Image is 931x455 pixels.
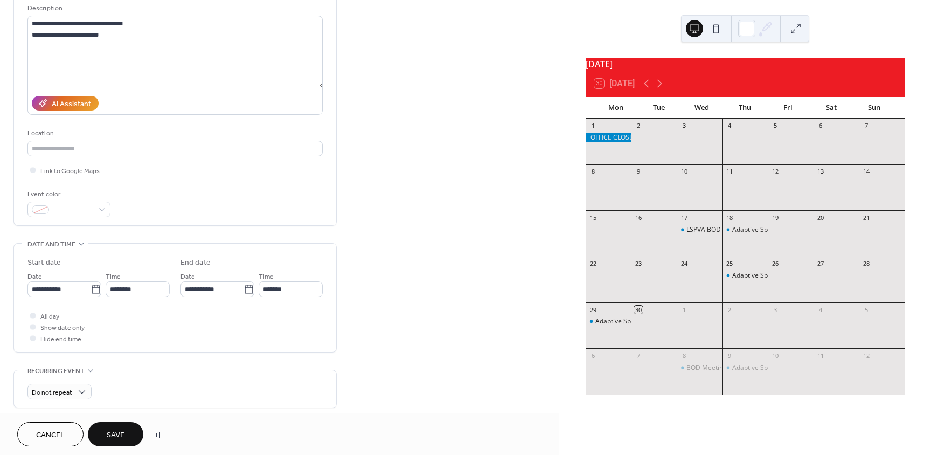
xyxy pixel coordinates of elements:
div: 28 [862,260,870,268]
span: Cancel [36,430,65,441]
div: Adaptive Sports & Rec with Caressa [722,271,768,280]
div: 16 [634,213,642,222]
div: 27 [817,260,825,268]
div: 3 [680,122,688,130]
div: 26 [771,260,779,268]
div: 5 [771,122,779,130]
span: Recurring event [27,366,85,377]
div: 3 [771,306,779,314]
div: 11 [817,351,825,360]
div: 15 [589,213,597,222]
div: 2 [726,306,734,314]
div: 1 [680,306,688,314]
div: 19 [771,213,779,222]
div: 7 [862,122,870,130]
div: 8 [680,351,688,360]
div: 21 [862,213,870,222]
div: [DATE] [586,58,905,71]
div: 10 [680,168,688,176]
div: Fri [767,97,810,119]
div: 6 [589,351,597,360]
div: End date [180,257,211,268]
div: Adaptive Sports & Rec with Caressa [586,317,631,326]
span: Link to Google Maps [40,166,100,177]
div: Adaptive Sports & Rec with Caressa [732,271,839,280]
span: Date [27,271,42,282]
div: 11 [726,168,734,176]
span: All day [40,311,59,322]
span: Time [106,271,121,282]
span: Date [180,271,195,282]
div: Start date [27,257,61,268]
button: Save [88,422,143,446]
div: 12 [771,168,779,176]
span: Date and time [27,239,75,250]
div: BOD Meeting [677,363,722,373]
div: Location [27,128,321,139]
div: 12 [862,351,870,360]
div: Adaptive Sports & Rec with Caressa [595,317,702,326]
div: Description [27,3,321,14]
div: Thu [724,97,767,119]
div: 2 [634,122,642,130]
div: 20 [817,213,825,222]
div: 10 [771,351,779,360]
div: 17 [680,213,688,222]
button: Cancel [17,422,84,446]
div: 13 [817,168,825,176]
div: Event color [27,189,108,200]
span: Time [259,271,274,282]
div: 9 [634,168,642,176]
div: Adaptive Sports & Rec with Caressa [732,363,839,373]
button: AI Assistant [32,96,99,111]
div: 9 [726,351,734,360]
div: 5 [862,306,870,314]
span: Show date only [40,322,85,334]
div: Adaptive Sports & Rec with Caressa [722,363,768,373]
span: Do not repeat [32,387,72,399]
div: 24 [680,260,688,268]
div: 23 [634,260,642,268]
span: Hide end time [40,334,81,345]
div: 7 [634,351,642,360]
div: Tue [637,97,680,119]
div: Adaptive Sports & Rec with Caressa [732,225,839,235]
div: 8 [589,168,597,176]
div: LSPVA BOD Meeting [677,225,722,235]
div: 25 [726,260,734,268]
div: Sat [810,97,853,119]
div: 1 [589,122,597,130]
div: 4 [817,306,825,314]
div: Sun [853,97,896,119]
div: 6 [817,122,825,130]
div: OFFICE CLOSED [586,133,631,142]
div: 18 [726,213,734,222]
div: LSPVA BOD Meeting [686,225,747,235]
div: 4 [726,122,734,130]
div: AI Assistant [52,99,91,110]
div: 29 [589,306,597,314]
span: Save [107,430,124,441]
div: 22 [589,260,597,268]
div: BOD Meeting [686,363,727,373]
div: Wed [680,97,724,119]
div: Mon [594,97,637,119]
div: 30 [634,306,642,314]
div: Adaptive Sports & Rec with Caressa [722,225,768,235]
div: 14 [862,168,870,176]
